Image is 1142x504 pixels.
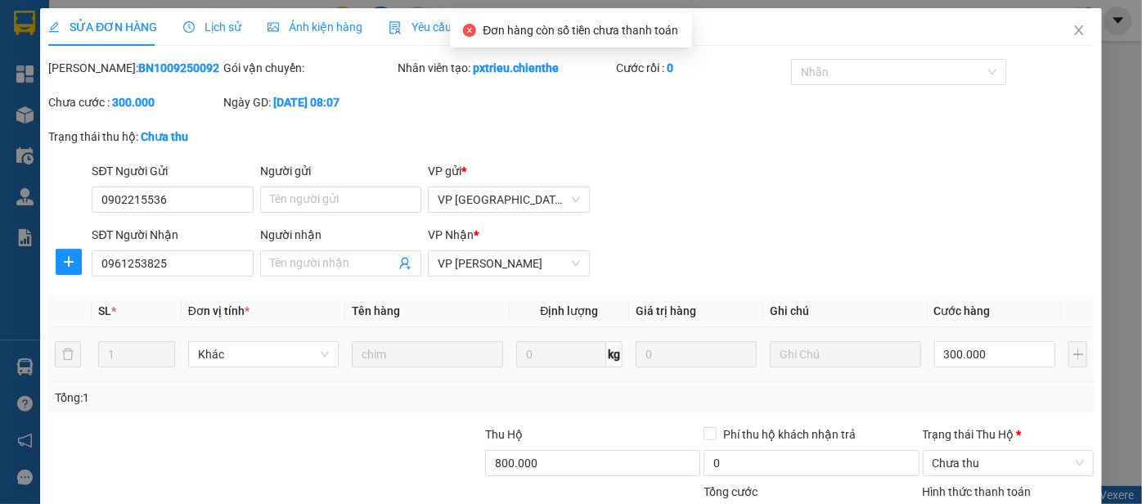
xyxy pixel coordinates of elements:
[48,20,157,34] span: SỬA ĐƠN HÀNG
[398,59,613,77] div: Nhân viên tạo:
[540,304,598,317] span: Định lượng
[198,342,330,367] span: Khác
[1056,8,1102,54] button: Close
[92,226,253,244] div: SĐT Người Nhận
[606,341,623,367] span: kg
[1072,24,1086,37] span: close
[932,451,1084,475] span: Chưa thu
[485,428,523,441] span: Thu Hộ
[183,20,241,34] span: Lịch sử
[352,341,503,367] input: VD: Bàn, Ghế
[922,425,1094,443] div: Trạng thái Thu Hộ
[188,304,250,317] span: Đơn vị tính
[141,130,188,143] b: Chưa thu
[473,61,559,74] b: pxtrieu.chienthe
[48,59,220,77] div: [PERSON_NAME]:
[389,21,402,34] img: icon
[398,257,411,270] span: user-add
[483,24,678,37] span: Đơn hàng còn số tiền chưa thanh toán
[268,20,362,34] span: Ảnh kiện hàng
[268,21,279,33] span: picture
[56,255,81,268] span: plus
[223,59,395,77] div: Gói vận chuyển:
[616,59,788,77] div: Cước rồi :
[636,304,696,317] span: Giá trị hàng
[389,20,561,34] span: Yêu cầu xuất hóa đơn điện tử
[112,96,155,109] b: 300.000
[56,249,82,275] button: plus
[1068,341,1088,367] button: plus
[352,304,400,317] span: Tên hàng
[48,93,220,111] div: Chưa cước :
[934,304,991,317] span: Cước hàng
[98,304,111,317] span: SL
[704,485,758,498] span: Tổng cước
[55,389,442,407] div: Tổng: 1
[48,128,263,146] div: Trạng thái thu hộ:
[183,21,195,33] span: clock-circle
[138,61,219,74] b: BN1009250092
[428,228,474,241] span: VP Nhận
[463,24,476,37] span: close-circle
[92,162,253,180] div: SĐT Người Gửi
[438,251,579,276] span: VP Hồ Chí Minh
[273,96,339,109] b: [DATE] 08:07
[48,21,60,33] span: edit
[438,187,579,212] span: VP Bắc Ninh
[636,341,757,367] input: 0
[223,93,395,111] div: Ngày GD:
[667,61,673,74] b: 0
[763,295,928,327] th: Ghi chú
[428,162,589,180] div: VP gửi
[260,226,421,244] div: Người nhận
[922,485,1031,498] label: Hình thức thanh toán
[55,341,81,367] button: delete
[260,162,421,180] div: Người gửi
[717,425,862,443] span: Phí thu hộ khách nhận trả
[770,341,921,367] input: Ghi Chú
